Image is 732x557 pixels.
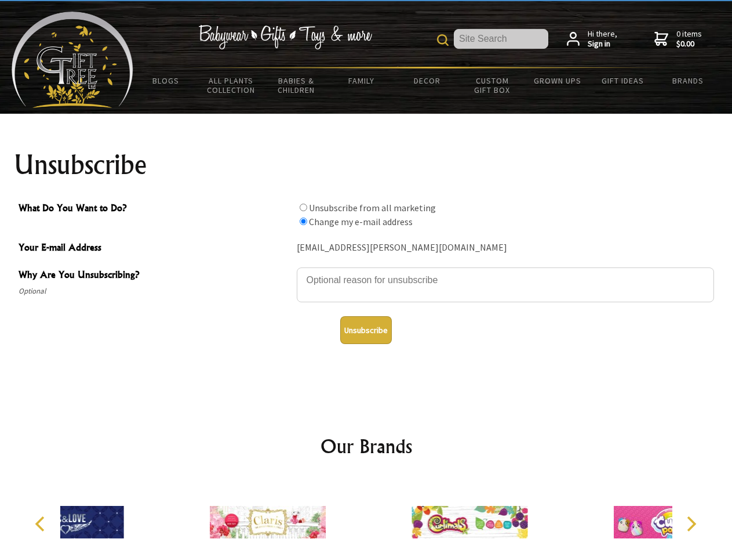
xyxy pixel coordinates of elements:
label: Unsubscribe from all marketing [309,202,436,214]
input: What Do You Want to Do? [300,218,307,225]
h1: Unsubscribe [14,151,719,179]
span: Your E-mail Address [19,240,291,257]
img: Babywear - Gifts - Toys & more [198,25,372,49]
span: What Do You Want to Do? [19,201,291,218]
span: Optional [19,284,291,298]
input: What Do You Want to Do? [300,204,307,211]
strong: $0.00 [676,39,702,49]
a: Babies & Children [264,68,329,102]
a: Grown Ups [525,68,590,93]
a: BLOGS [133,68,199,93]
a: Brands [655,68,721,93]
a: Hi there,Sign in [567,29,617,49]
a: All Plants Collection [199,68,264,102]
button: Previous [29,511,54,537]
span: 0 items [676,28,702,49]
h2: Our Brands [23,432,709,460]
input: Site Search [454,29,548,49]
img: Babyware - Gifts - Toys and more... [12,12,133,108]
img: product search [437,34,449,46]
a: Family [329,68,395,93]
a: Decor [394,68,460,93]
div: [EMAIL_ADDRESS][PERSON_NAME][DOMAIN_NAME] [297,239,714,257]
textarea: Why Are You Unsubscribing? [297,267,714,302]
span: Hi there, [588,29,617,49]
button: Unsubscribe [340,316,392,344]
button: Next [678,511,704,537]
a: 0 items$0.00 [654,29,702,49]
a: Custom Gift Box [460,68,525,102]
label: Change my e-mail address [309,216,413,227]
span: Why Are You Unsubscribing? [19,267,291,284]
a: Gift Ideas [590,68,655,93]
strong: Sign in [588,39,617,49]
